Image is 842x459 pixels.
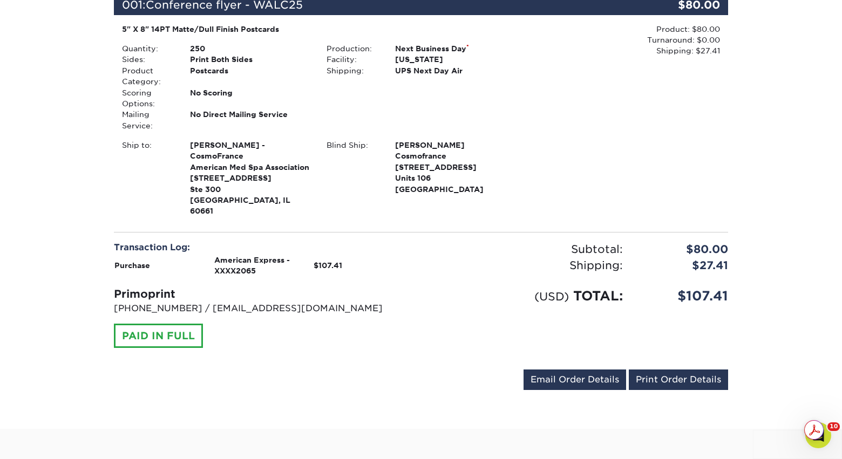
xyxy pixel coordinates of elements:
div: No Scoring [182,87,318,109]
span: [PERSON_NAME] - CosmoFrance [190,140,310,162]
span: [STREET_ADDRESS] [395,162,515,173]
div: Primoprint [114,286,413,302]
div: Production: [318,43,386,54]
div: Quantity: [114,43,182,54]
div: $107.41 [631,286,736,306]
div: Print Both Sides [182,54,318,65]
div: Product: $80.00 Turnaround: $0.00 Shipping: $27.41 [524,24,720,57]
strong: [GEOGRAPHIC_DATA], IL 60661 [190,140,310,215]
span: American Med Spa Association [190,162,310,173]
div: Next Business Day [387,43,524,54]
small: (USD) [534,290,569,303]
div: Shipping: [421,257,631,273]
span: [STREET_ADDRESS] [190,173,310,183]
a: Print Order Details [629,369,728,390]
div: UPS Next Day Air [387,65,524,76]
div: $27.41 [631,257,736,273]
div: Mailing Service: [114,109,182,131]
span: Ste 300 [190,184,310,195]
div: Subtotal: [421,241,631,257]
div: Postcards [182,65,318,87]
div: Sides: [114,54,182,65]
span: [PERSON_NAME] [395,140,515,150]
span: TOTAL: [573,288,623,304]
div: Blind Ship: [318,140,386,195]
a: Email Order Details [524,369,626,390]
div: No Direct Mailing Service [182,109,318,131]
strong: American Express - XXXX2065 [214,256,290,275]
div: Facility: [318,54,386,65]
div: PAID IN FULL [114,324,203,348]
div: Product Category: [114,65,182,87]
p: [PHONE_NUMBER] / [EMAIL_ADDRESS][DOMAIN_NAME] [114,302,413,315]
div: Scoring Options: [114,87,182,109]
div: $80.00 [631,241,736,257]
span: Cosmofrance [395,150,515,161]
div: 5" X 8" 14PT Matte/Dull Finish Postcards [122,24,515,35]
div: 250 [182,43,318,54]
div: Shipping: [318,65,386,76]
strong: $107.41 [314,261,342,270]
strong: Purchase [114,261,150,270]
div: Transaction Log: [114,241,413,254]
span: Units 106 [395,173,515,183]
div: [US_STATE] [387,54,524,65]
div: Ship to: [114,140,182,217]
strong: [GEOGRAPHIC_DATA] [395,140,515,194]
